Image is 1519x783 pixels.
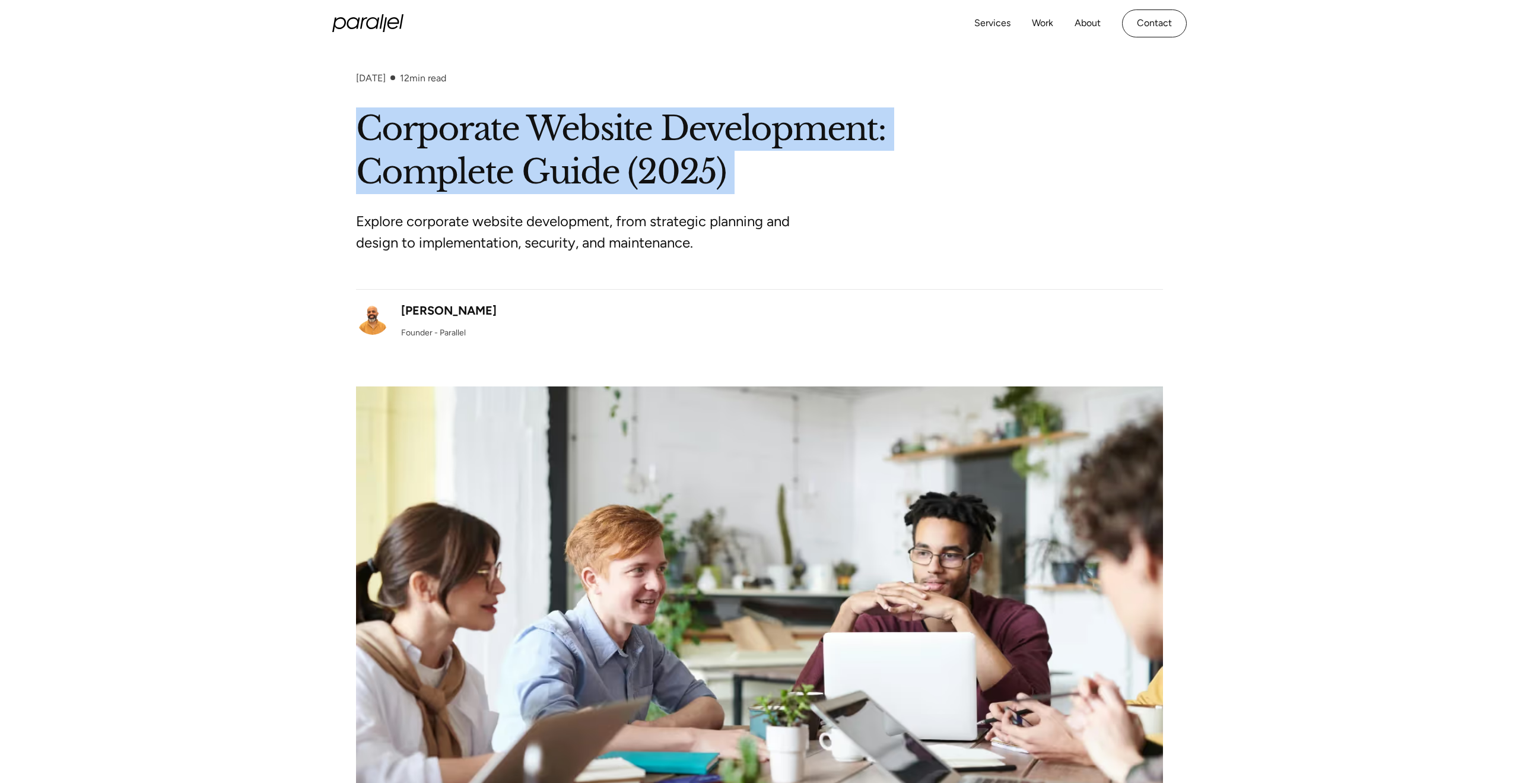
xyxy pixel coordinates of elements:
[400,72,446,84] div: min read
[1075,15,1101,32] a: About
[356,302,497,339] a: [PERSON_NAME]Founder - Parallel
[974,15,1010,32] a: Services
[332,14,403,32] a: home
[400,72,409,84] span: 12
[356,72,386,84] div: [DATE]
[401,326,466,339] div: Founder - Parallel
[1032,15,1053,32] a: Work
[356,211,801,253] p: Explore corporate website development, from strategic planning and design to implementation, secu...
[356,302,389,335] img: Robin Dhanwani
[1122,9,1187,37] a: Contact
[401,302,497,319] div: [PERSON_NAME]
[356,107,1163,194] h1: Corporate Website Development: Complete Guide (2025)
